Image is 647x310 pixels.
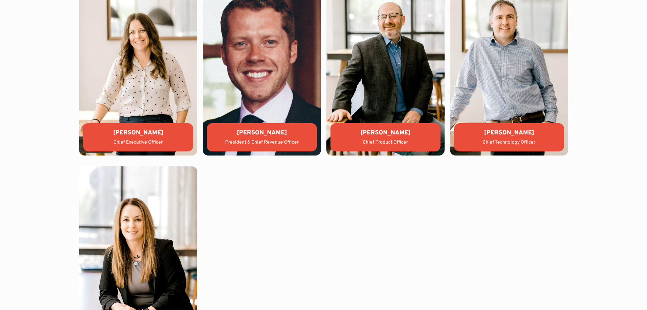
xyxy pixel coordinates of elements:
[212,139,311,146] div: President & Chief Revenue Officer
[336,139,435,146] div: Chief Product Officer
[460,129,559,137] div: [PERSON_NAME]
[212,129,311,137] div: [PERSON_NAME]
[336,129,435,137] div: [PERSON_NAME]
[89,139,188,146] div: Chief Executive Officer
[89,129,188,137] div: [PERSON_NAME]
[460,139,559,146] div: Chief Technology Officer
